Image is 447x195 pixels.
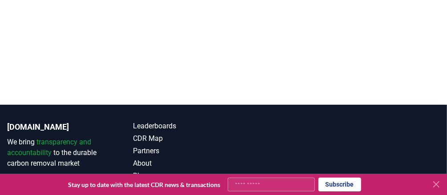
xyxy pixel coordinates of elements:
[133,158,223,169] a: About
[7,138,91,157] span: transparency and accountability
[133,133,223,144] a: CDR Map
[133,121,223,131] a: Leaderboards
[133,171,223,181] a: Blog
[7,121,97,133] p: [DOMAIN_NAME]
[7,137,97,169] p: We bring to the durable carbon removal market
[133,146,223,156] a: Partners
